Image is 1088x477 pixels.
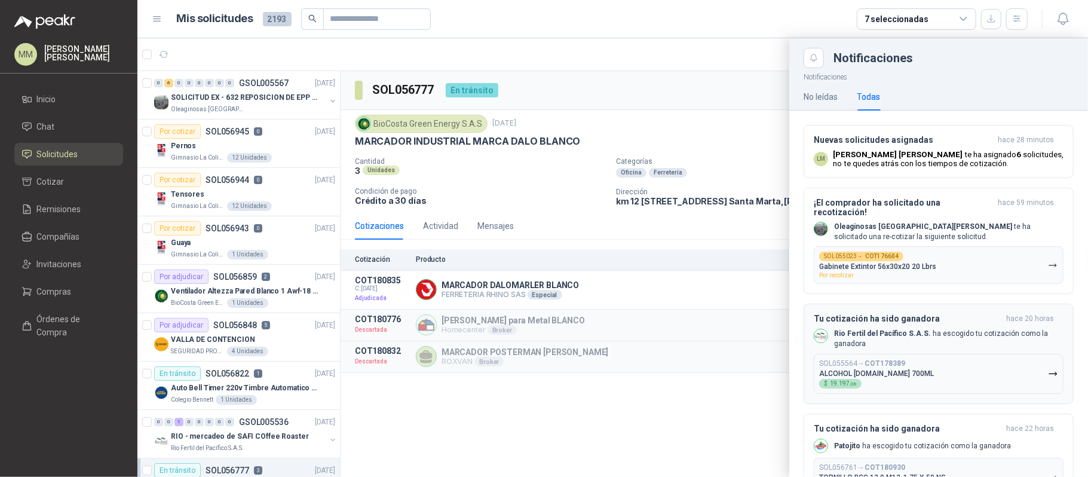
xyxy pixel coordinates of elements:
span: Compañías [37,230,80,243]
h1: Mis solicitudes [177,10,253,27]
a: Solicitudes [14,143,123,166]
span: 2193 [263,12,292,26]
b: COT176604 [865,253,899,259]
div: $ [819,379,862,389]
div: No leídas [804,90,838,103]
span: ,08 [850,381,857,387]
span: hace 59 minutos [998,198,1054,217]
img: Company Logo [814,439,828,452]
a: Compras [14,280,123,303]
div: Notificaciones [833,52,1074,64]
b: Oleaginosas [GEOGRAPHIC_DATA][PERSON_NAME] [834,222,1012,231]
span: Chat [37,120,55,133]
p: Gabinete Extintor 56x30x20 20 Lbrs [819,262,936,271]
span: search [308,14,317,23]
div: LM [814,152,828,166]
b: [PERSON_NAME] [PERSON_NAME] [833,150,963,159]
p: ha escogido tu cotización como la ganadora [834,329,1064,349]
span: hace 20 horas [1006,314,1054,324]
span: Inicio [37,93,56,106]
a: Órdenes de Compra [14,308,123,344]
a: Inicio [14,88,123,111]
a: Remisiones [14,198,123,221]
span: Por recotizar [819,272,854,279]
h3: ¡El comprador ha solicitado una recotización! [814,198,993,217]
a: Invitaciones [14,253,123,276]
b: Rio Fertil del Pacífico S.A.S. [834,329,931,338]
button: ¡El comprador ha solicitado una recotización!hace 59 minutos Company LogoOleaginosas [GEOGRAPHIC_... [804,188,1074,295]
img: Logo peakr [14,14,75,29]
b: Patojito [834,442,860,450]
a: Cotizar [14,170,123,193]
h3: Nuevas solicitudes asignadas [814,135,993,145]
p: Notificaciones [789,68,1088,83]
h3: Tu cotización ha sido ganadora [814,424,1001,434]
b: COT180930 [865,463,905,472]
p: SOL055564 → [819,359,905,368]
span: 19.197 [830,381,857,387]
button: SOL055564→COT178389ALCOHOL [DOMAIN_NAME] 700ML$19.197,08 [814,354,1064,394]
p: ha escogido tu cotización como la ganadora [834,441,1011,451]
img: Company Logo [814,329,828,343]
span: Órdenes de Compra [37,313,112,339]
a: Compañías [14,225,123,248]
p: SOL056761 → [819,463,905,472]
p: te ha solicitado una re-cotizar la siguiente solicitud. [834,222,1064,242]
div: 7 seleccionadas [865,13,928,26]
a: Chat [14,115,123,138]
button: Close [804,48,824,68]
span: Invitaciones [37,258,82,271]
span: hace 28 minutos [998,135,1054,145]
div: SOL055023 → [819,252,903,261]
div: Todas [857,90,880,103]
button: SOL055023→COT176604Gabinete Extintor 56x30x20 20 LbrsPor recotizar [814,246,1064,284]
b: 6 [1016,150,1021,159]
b: COT178389 [865,359,905,368]
p: te ha asignado solicitudes , no te quedes atrás con los tiempos de cotización. [833,150,1064,168]
img: Company Logo [814,222,828,236]
span: Remisiones [37,203,81,216]
div: MM [14,43,37,66]
p: ALCOHOL [DOMAIN_NAME] 700ML [819,369,934,378]
span: Compras [37,285,72,298]
span: Solicitudes [37,148,78,161]
button: Nuevas solicitudes asignadashace 28 minutos LM[PERSON_NAME] [PERSON_NAME] te ha asignado6 solicit... [804,125,1074,178]
p: [PERSON_NAME] [PERSON_NAME] [44,45,123,62]
button: Tu cotización ha sido ganadorahace 20 horas Company LogoRio Fertil del Pacífico S.A.S. ha escogid... [804,304,1074,404]
h3: Tu cotización ha sido ganadora [814,314,1001,324]
span: Cotizar [37,175,65,188]
span: hace 22 horas [1006,424,1054,434]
